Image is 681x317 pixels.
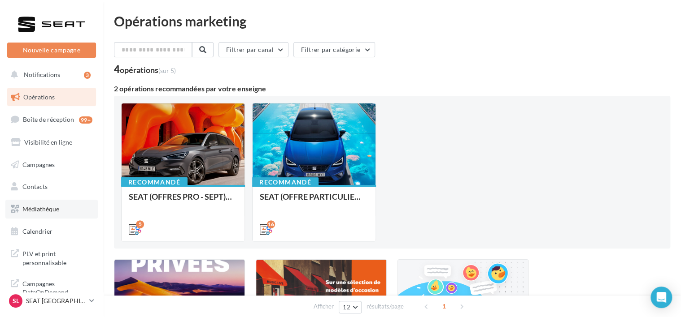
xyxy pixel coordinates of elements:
a: Calendrier [5,222,98,241]
span: Opérations [23,93,55,101]
a: SL SEAT [GEOGRAPHIC_DATA] [7,292,96,309]
button: Filtrer par canal [218,42,288,57]
a: Campagnes DataOnDemand [5,274,98,300]
div: Recommandé [121,177,188,187]
span: Campagnes DataOnDemand [22,278,92,297]
span: Campagnes [22,160,55,168]
button: Nouvelle campagne [7,43,96,58]
span: résultats/page [367,302,404,311]
div: 4 [114,64,176,74]
a: PLV et print personnalisable [5,244,98,270]
span: 12 [343,304,350,311]
span: Calendrier [22,227,52,235]
button: 12 [339,301,362,313]
div: 5 [136,220,144,228]
a: Visibilité en ligne [5,133,98,152]
span: PLV et print personnalisable [22,248,92,267]
span: SL [13,296,19,305]
div: Recommandé [252,177,319,187]
a: Médiathèque [5,200,98,218]
button: Notifications 3 [5,65,94,84]
div: 2 opérations recommandées par votre enseigne [114,85,670,92]
span: Médiathèque [22,205,59,213]
div: 16 [267,220,275,228]
div: SEAT (OFFRE PARTICULIER - SEPT) - SOCIAL MEDIA [260,192,368,210]
span: (sur 5) [158,67,176,74]
span: Boîte de réception [23,116,74,123]
a: Campagnes [5,155,98,174]
span: Visibilité en ligne [24,138,72,146]
a: Opérations [5,88,98,107]
div: opérations [120,66,176,74]
span: 1 [437,299,451,313]
span: Notifications [24,71,60,78]
a: Boîte de réception99+ [5,110,98,129]
button: Filtrer par catégorie [293,42,375,57]
span: Contacts [22,183,48,190]
a: Contacts [5,177,98,196]
span: Afficher [314,302,334,311]
div: 99+ [79,116,92,124]
p: SEAT [GEOGRAPHIC_DATA] [26,296,86,305]
div: 3 [84,72,91,79]
div: Opérations marketing [114,14,670,28]
div: Open Intercom Messenger [650,287,672,308]
div: SEAT (OFFRES PRO - SEPT) - SOCIAL MEDIA [129,192,237,210]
